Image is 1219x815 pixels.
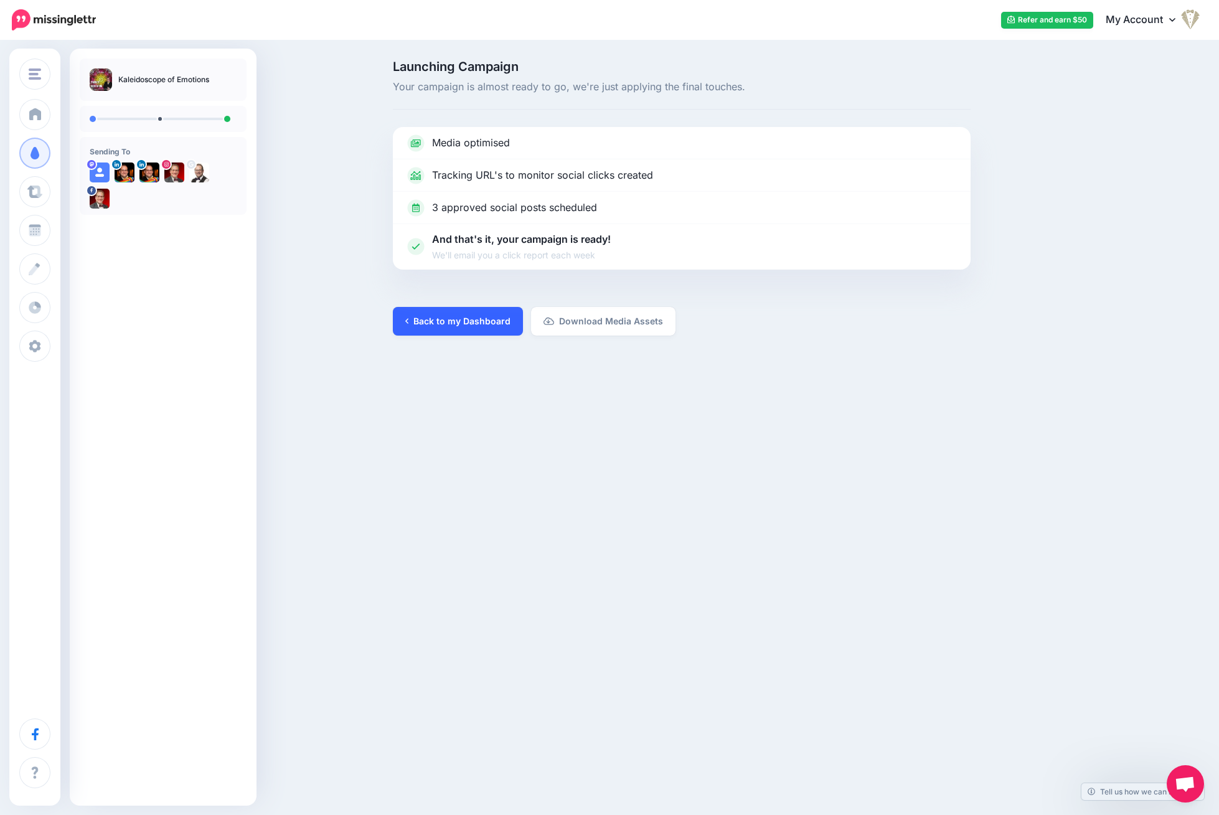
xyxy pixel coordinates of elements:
[115,163,134,182] img: 1718233506579-80238.png
[1093,5,1200,35] a: My Account
[1001,12,1093,29] a: Refer and earn $50
[531,307,676,336] a: Download Media Assets
[432,200,597,216] p: 3 approved social posts scheduled
[393,79,971,95] span: Your campaign is almost ready to go, we're just applying the final touches.
[432,167,653,184] p: Tracking URL's to monitor social clicks created
[12,9,96,31] img: Missinglettr
[118,73,209,86] p: Kaleidoscope of Emotions
[1167,765,1204,803] div: Open chat
[90,68,112,91] img: 3e1cad51eef91cbf94a9585ca1817123_thumb.jpg
[90,163,110,182] img: user_default_image.png
[432,135,510,151] p: Media optimised
[393,307,523,336] a: Back to my Dashboard
[90,189,110,209] img: 275428711_377541357708116_1637936994233307243_n-bsa138835.jpg
[139,163,159,182] img: 1718233506579-80238.png
[1081,783,1204,800] a: Tell us how we can improve
[29,68,41,80] img: menu.png
[90,147,237,156] h4: Sending To
[432,232,611,262] p: And that's it, your campaign is ready!
[432,248,611,262] span: We'll email you a click report each week
[189,163,209,182] img: ACg8ocJwVoX-yAG7u1RTniRa5JLPVRJbYNwsLo2a8TG1s4kNZQs96-c-80236.png
[393,60,971,73] span: Launching Campaign
[164,163,184,182] img: 307420560_3213910148925171_8110774413433011461_n-bsa138836.jpg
